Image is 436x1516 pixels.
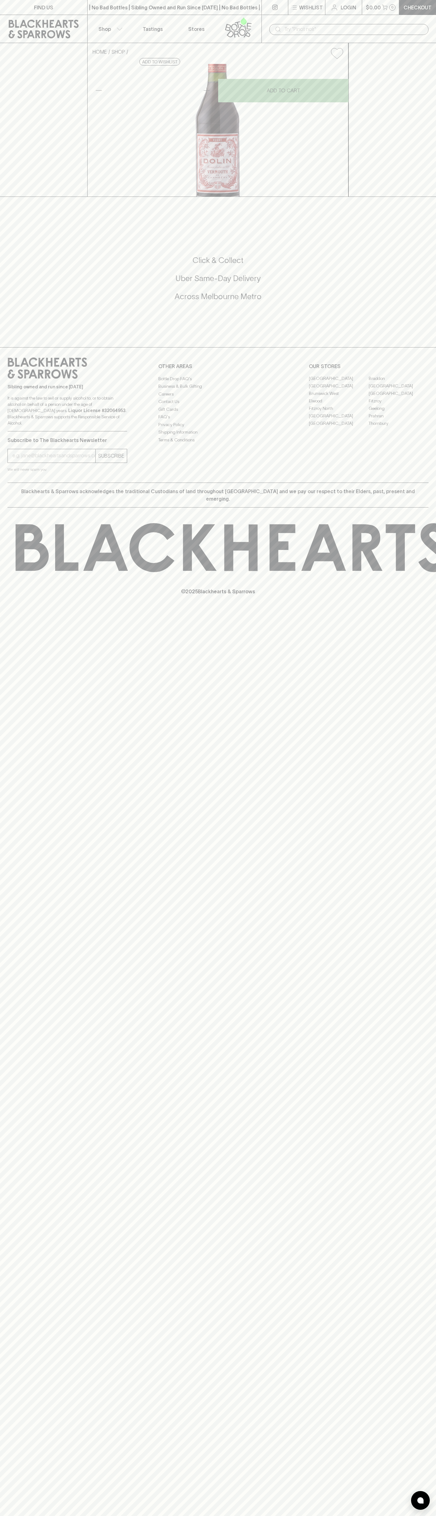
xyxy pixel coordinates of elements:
[417,1497,424,1504] img: bubble-icon
[309,397,369,405] a: Elwood
[88,15,131,43] button: Shop
[309,412,369,420] a: [GEOGRAPHIC_DATA]
[309,405,369,412] a: Fitzroy North
[139,58,180,66] button: Add to wishlist
[391,6,394,9] p: 0
[158,383,278,390] a: Business & Bulk Gifting
[309,420,369,427] a: [GEOGRAPHIC_DATA]
[93,49,107,55] a: HOME
[369,405,429,412] a: Geelong
[88,64,348,197] img: 3303.png
[309,375,369,382] a: [GEOGRAPHIC_DATA]
[284,24,424,34] input: Try "Pinot noir"
[299,4,323,11] p: Wishlist
[7,466,127,473] p: We will never spam you
[34,4,53,11] p: FIND US
[68,408,126,413] strong: Liquor License #32064953
[12,451,95,461] input: e.g. jane@blackheartsandsparrows.com.au
[7,436,127,444] p: Subscribe to The Blackhearts Newsletter
[369,375,429,382] a: Braddon
[158,398,278,406] a: Contact Us
[158,436,278,444] a: Terms & Conditions
[404,4,432,11] p: Checkout
[7,395,127,426] p: It is against the law to sell or supply alcohol to, or to obtain alcohol on behalf of a person un...
[7,255,429,265] h5: Click & Collect
[96,449,127,463] button: SUBSCRIBE
[98,25,111,33] p: Shop
[158,429,278,436] a: Shipping Information
[7,291,429,302] h5: Across Melbourne Metro
[309,362,429,370] p: OUR STORES
[369,390,429,397] a: [GEOGRAPHIC_DATA]
[341,4,356,11] p: Login
[7,273,429,284] h5: Uber Same-Day Delivery
[369,420,429,427] a: Thornbury
[112,49,125,55] a: SHOP
[158,421,278,428] a: Privacy Policy
[366,4,381,11] p: $0.00
[98,452,124,459] p: SUBSCRIBE
[158,406,278,413] a: Gift Cards
[158,375,278,382] a: Bottle Drop FAQ's
[12,488,424,503] p: Blackhearts & Sparrows acknowledges the traditional Custodians of land throughout [GEOGRAPHIC_DAT...
[158,362,278,370] p: OTHER AREAS
[369,382,429,390] a: [GEOGRAPHIC_DATA]
[175,15,218,43] a: Stores
[309,382,369,390] a: [GEOGRAPHIC_DATA]
[131,15,175,43] a: Tastings
[7,384,127,390] p: Sibling owned and run since [DATE]
[309,390,369,397] a: Brunswick West
[158,413,278,421] a: FAQ's
[158,390,278,398] a: Careers
[328,46,346,61] button: Add to wishlist
[369,397,429,405] a: Fitzroy
[188,25,204,33] p: Stores
[369,412,429,420] a: Prahran
[7,230,429,335] div: Call to action block
[218,79,348,102] button: ADD TO CART
[267,87,300,94] p: ADD TO CART
[143,25,163,33] p: Tastings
